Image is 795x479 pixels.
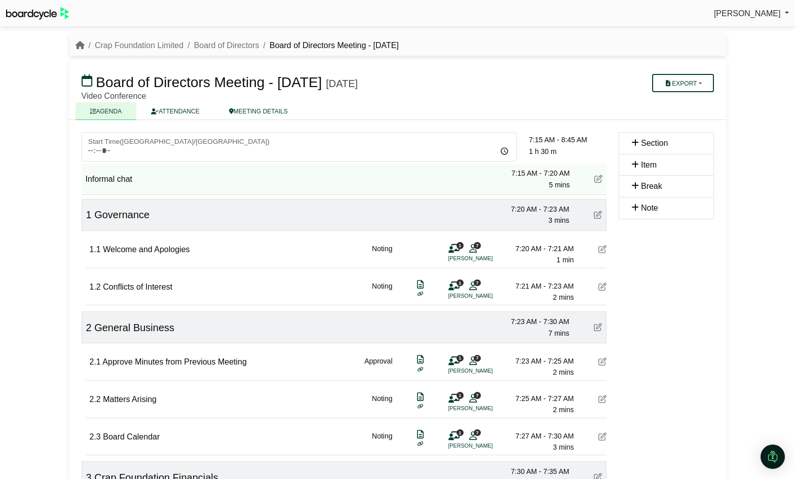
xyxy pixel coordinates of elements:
[82,92,146,100] span: Video Conference
[548,216,569,224] span: 3 mins
[372,430,392,453] div: Noting
[714,9,781,18] span: [PERSON_NAME]
[474,242,481,249] span: 7
[372,281,392,303] div: Noting
[474,429,481,436] span: 7
[86,322,92,333] span: 2
[503,430,574,442] div: 7:27 AM - 7:30 AM
[553,443,574,451] span: 3 mins
[499,466,570,477] div: 7:30 AM - 7:35 AM
[95,41,183,50] a: Crap Foundation Limited
[102,357,247,366] span: Approve Minutes from Previous Meeting
[553,293,574,301] span: 2 mins
[364,355,392,378] div: Approval
[94,322,174,333] span: General Business
[714,7,789,20] a: [PERSON_NAME]
[553,406,574,414] span: 2 mins
[457,392,464,398] span: 1
[529,134,607,145] div: 7:15 AM - 8:45 AM
[90,245,101,254] span: 1.1
[103,432,160,441] span: Board Calendar
[94,209,149,220] span: Governance
[90,395,101,404] span: 2.2
[103,395,157,404] span: Matters Arising
[6,7,69,20] img: BoardcycleBlackGreen-aaafeed430059cb809a45853b8cf6d952af9d84e6e89e1f1685b34bfd5cb7d64.svg
[90,283,101,291] span: 1.2
[96,74,322,90] span: Board of Directors Meeting - [DATE]
[553,368,574,376] span: 2 mins
[499,204,570,215] div: 7:20 AM - 7:23 AM
[499,168,570,179] div: 7:15 AM - 7:20 AM
[474,280,481,286] span: 7
[448,292,524,300] li: [PERSON_NAME]
[457,280,464,286] span: 1
[641,161,657,169] span: Item
[214,102,302,120] a: MEETING DETAILS
[641,139,668,147] span: Section
[448,442,524,450] li: [PERSON_NAME]
[90,357,101,366] span: 2.1
[75,102,137,120] a: AGENDA
[761,445,785,469] div: Open Intercom Messenger
[499,316,570,327] div: 7:23 AM - 7:30 AM
[90,432,101,441] span: 2.3
[503,281,574,292] div: 7:21 AM - 7:23 AM
[503,355,574,367] div: 7:23 AM - 7:25 AM
[103,283,172,291] span: Conflicts of Interest
[474,355,481,362] span: 7
[86,175,132,183] span: Informal chat
[652,74,713,92] button: Export
[372,393,392,416] div: Noting
[103,245,190,254] span: Welcome and Apologies
[136,102,214,120] a: ATTENDANCE
[556,256,574,264] span: 1 min
[448,404,524,413] li: [PERSON_NAME]
[194,41,259,50] a: Board of Directors
[457,242,464,249] span: 1
[457,429,464,436] span: 1
[372,243,392,266] div: Noting
[326,77,358,90] div: [DATE]
[75,39,399,52] nav: breadcrumb
[448,367,524,375] li: [PERSON_NAME]
[549,181,570,189] span: 5 mins
[503,243,574,254] div: 7:20 AM - 7:21 AM
[448,254,524,263] li: [PERSON_NAME]
[641,182,662,190] span: Break
[529,147,556,155] span: 1 h 30 m
[259,39,399,52] li: Board of Directors Meeting - [DATE]
[503,393,574,404] div: 7:25 AM - 7:27 AM
[548,329,569,337] span: 7 mins
[641,204,658,212] span: Note
[86,209,92,220] span: 1
[474,392,481,398] span: 7
[457,355,464,362] span: 1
